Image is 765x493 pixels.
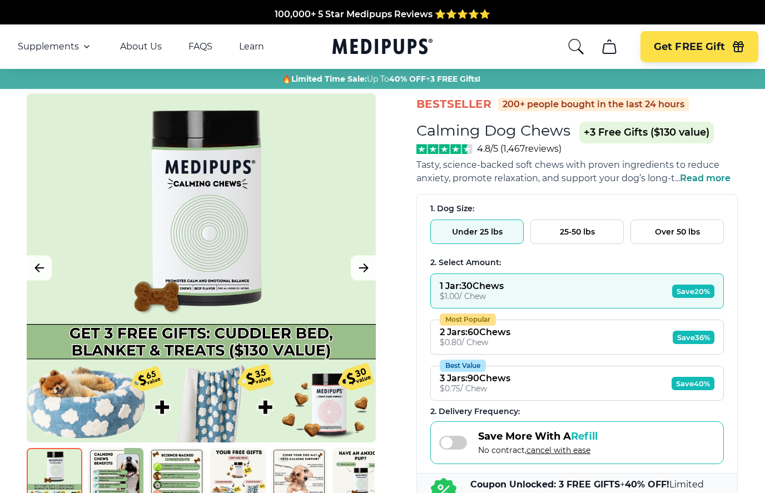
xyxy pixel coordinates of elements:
[672,285,714,298] span: Save 20%
[530,220,624,244] button: 25-50 lbs
[188,41,212,52] a: FAQS
[571,430,598,442] span: Refill
[18,41,79,52] span: Supplements
[239,41,264,52] a: Learn
[625,479,669,490] b: 40% OFF!
[120,41,162,52] a: About Us
[526,445,590,455] span: cancel with ease
[440,373,510,384] div: 3 Jars : 90 Chews
[440,384,510,394] div: $ 0.75 / Chew
[275,14,490,25] span: Free Shipping + 60 day money-back guarantee
[430,273,724,308] button: 1 Jar:30Chews$1.00/ ChewSave20%
[416,160,719,170] span: Tasty, science-backed soft chews with proven ingredients to reduce
[430,257,724,268] div: 2. Select Amount:
[440,327,510,337] div: 2 Jars : 60 Chews
[579,122,714,143] span: +3 Free Gifts ($130 value)
[18,40,93,53] button: Supplements
[332,36,433,59] a: Medipups
[430,320,724,355] button: Most Popular2 Jars:60Chews$0.80/ ChewSave36%
[416,121,570,140] h1: Calming Dog Chews
[440,291,504,301] div: $ 1.00 / Chew
[440,360,486,372] div: Best Value
[673,331,714,344] span: Save 36%
[416,97,491,112] span: BestSeller
[675,173,731,183] span: ...
[470,479,620,490] b: Coupon Unlocked: 3 FREE GIFTS
[27,256,52,281] button: Previous Image
[640,31,758,62] button: Get FREE Gift
[478,445,598,455] span: No contract,
[630,220,724,244] button: Over 50 lbs
[680,173,731,183] span: Read more
[430,406,520,416] span: 2 . Delivery Frequency:
[440,313,496,326] div: Most Popular
[351,256,376,281] button: Next Image
[596,33,623,60] button: cart
[440,337,510,347] div: $ 0.80 / Chew
[477,143,562,154] span: 4.8/5 ( 1,467 reviews)
[282,73,480,84] span: 🔥 Up To +
[430,220,524,244] button: Under 25 lbs
[430,366,724,401] button: Best Value3 Jars:90Chews$0.75/ ChewSave40%
[478,430,598,442] span: Save More With A
[498,98,689,111] div: 200+ people bought in the last 24 hours
[416,144,473,154] img: Stars - 4.8
[567,38,585,56] button: search
[430,203,724,214] div: 1. Dog Size:
[654,41,725,53] span: Get FREE Gift
[198,1,568,12] span: Made In The [GEOGRAPHIC_DATA] from domestic & globally sourced ingredients
[440,281,504,291] div: 1 Jar : 30 Chews
[672,377,714,390] span: Save 40%
[416,173,675,183] span: anxiety, promote relaxation, and support your dog’s long-t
